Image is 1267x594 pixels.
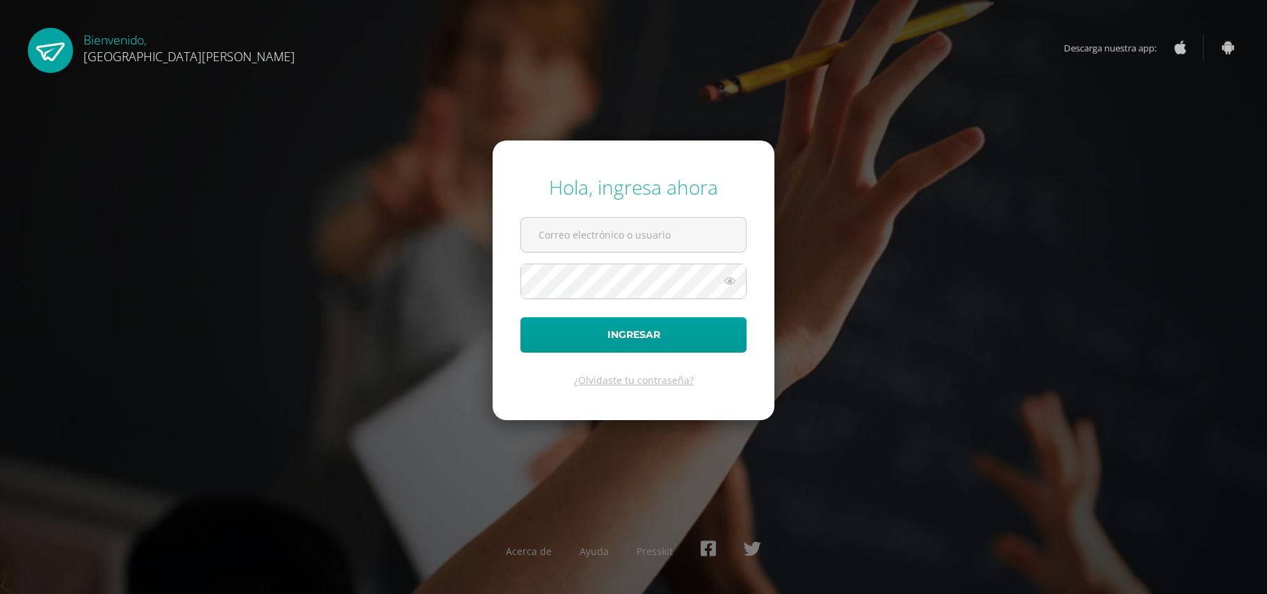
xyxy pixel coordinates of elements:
span: [GEOGRAPHIC_DATA][PERSON_NAME] [83,48,295,65]
div: Bienvenido, [83,28,295,65]
input: Correo electrónico o usuario [521,218,746,252]
a: ¿Olvidaste tu contraseña? [574,374,694,387]
button: Ingresar [520,317,747,353]
a: Presskit [637,545,673,558]
span: Descarga nuestra app: [1064,35,1170,61]
a: Ayuda [580,545,609,558]
a: Acerca de [506,545,552,558]
div: Hola, ingresa ahora [520,174,747,200]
